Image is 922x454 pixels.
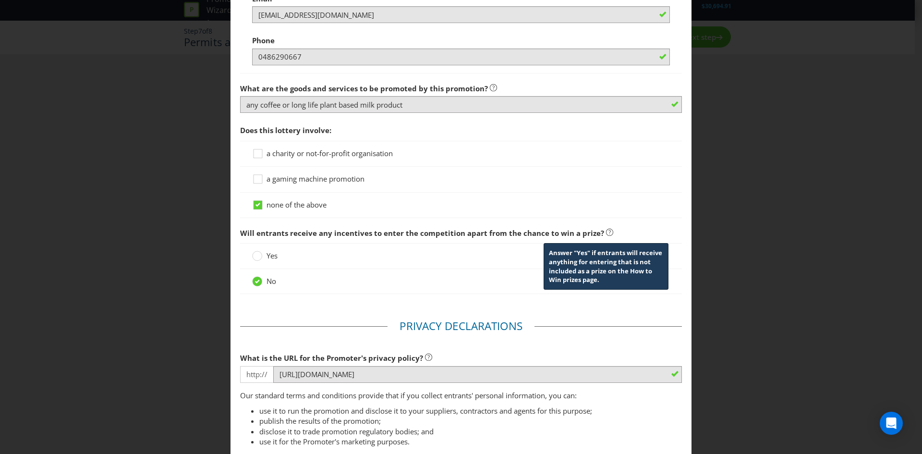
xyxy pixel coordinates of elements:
span: No [267,276,276,286]
p: Our standard terms and conditions provide that if you collect entrants' personal information, you... [240,391,682,401]
span: Phone [252,36,275,45]
legend: Privacy Declarations [388,319,534,334]
span: a charity or not-for-profit organisation [267,148,393,158]
span: Will entrants receive any incentives to enter the competition apart from the chance to win a prize? [240,228,604,238]
li: publish the results of the promotion; [259,416,682,426]
span: a gaming machine promotion [267,174,364,184]
div: Open Intercom Messenger [880,412,903,435]
span: Yes [267,251,278,260]
span: Does this lottery involve: [240,125,331,135]
span: http:// [240,366,273,383]
span: What is the URL for the Promoter's privacy policy? [240,353,423,363]
span: Answer "Yes" if entrants will receive anything for entering that is not included as a prize on th... [549,248,662,284]
li: use it to run the promotion and disclose it to your suppliers, contractors and agents for this pu... [259,406,682,416]
span: What are the goods and services to be promoted by this promotion? [240,84,488,93]
span: none of the above [267,200,327,209]
li: disclose it to trade promotion regulatory bodies; and [259,427,682,437]
li: use it for the Promoter's marketing purposes. [259,437,682,447]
